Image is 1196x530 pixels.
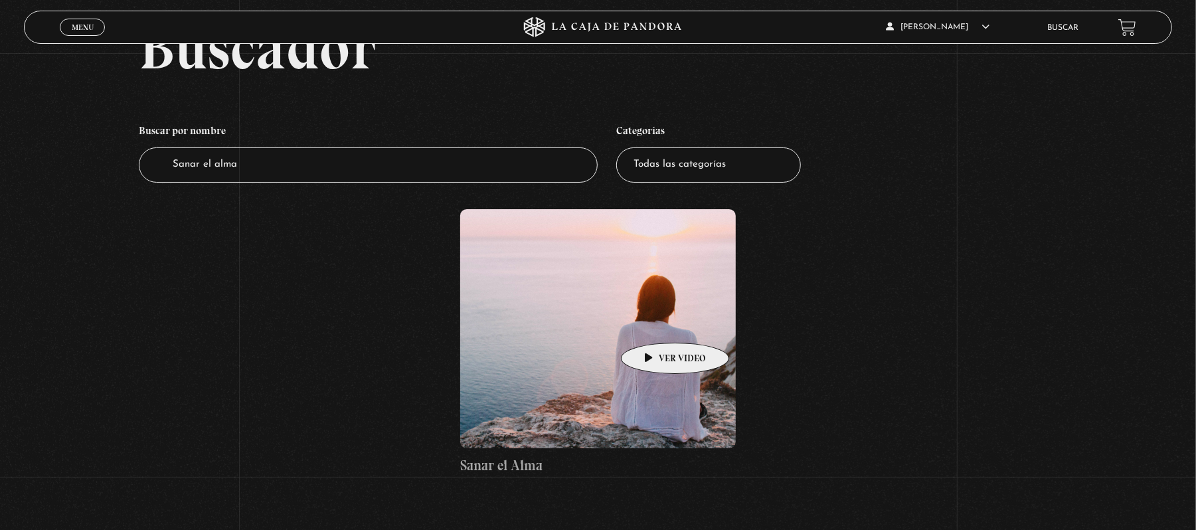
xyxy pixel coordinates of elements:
h4: Categorías [616,118,801,148]
h4: Sanar el Alma [460,455,736,476]
a: Buscar [1047,24,1078,32]
a: View your shopping cart [1118,18,1136,36]
h4: Buscar por nombre [139,118,598,148]
h2: Buscador [139,18,1172,78]
span: Menu [72,23,94,31]
span: Cerrar [67,35,98,44]
a: Sanar el Alma [460,209,736,476]
span: [PERSON_NAME] [886,23,989,31]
